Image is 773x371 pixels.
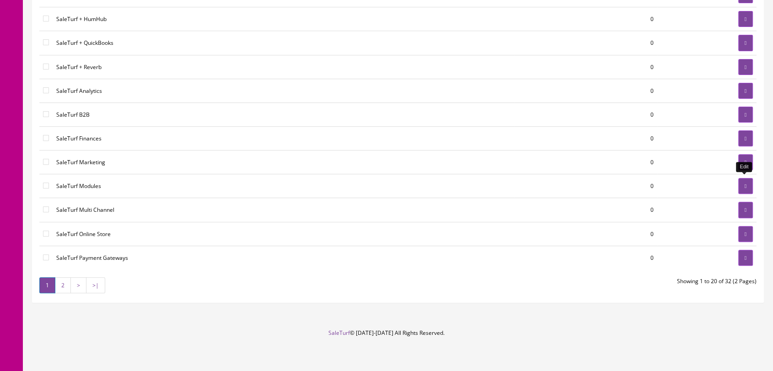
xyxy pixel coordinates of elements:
[70,277,86,293] a: >
[514,246,657,269] td: 0
[86,277,105,293] a: >|
[53,31,514,55] td: SaleTurf + QuickBooks
[53,222,514,246] td: SaleTurf Online Store
[53,126,514,150] td: SaleTurf Finances
[514,151,657,174] td: 0
[398,277,763,285] div: Showing 1 to 20 of 32 (2 Pages)
[55,277,71,293] a: 2
[514,174,657,198] td: 0
[514,31,657,55] td: 0
[53,198,514,222] td: SaleTurf Multi Channel
[514,55,657,79] td: 0
[53,7,514,31] td: SaleTurf + HumHub
[514,7,657,31] td: 0
[514,126,657,150] td: 0
[328,329,350,337] a: SaleTurf
[53,151,514,174] td: SaleTurf Marketing
[53,174,514,198] td: SaleTurf Modules
[53,102,514,126] td: SaleTurf B2B
[514,198,657,222] td: 0
[514,79,657,102] td: 0
[53,79,514,102] td: SaleTurf Analytics
[514,102,657,126] td: 0
[53,246,514,269] td: SaleTurf Payment Gateways
[736,162,752,172] div: Edit
[514,222,657,246] td: 0
[39,277,55,293] span: 1
[53,55,514,79] td: SaleTurf + Reverb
